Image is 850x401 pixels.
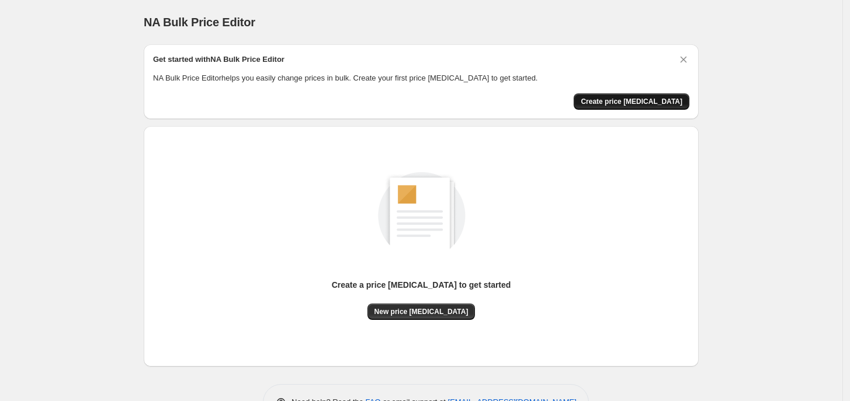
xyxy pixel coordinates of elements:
[574,93,689,110] button: Create price change job
[153,72,689,84] p: NA Bulk Price Editor helps you easily change prices in bulk. Create your first price [MEDICAL_DAT...
[678,54,689,65] button: Dismiss card
[367,304,476,320] button: New price [MEDICAL_DATA]
[581,97,682,106] span: Create price [MEDICAL_DATA]
[153,54,285,65] h2: Get started with NA Bulk Price Editor
[332,279,511,291] p: Create a price [MEDICAL_DATA] to get started
[144,16,255,29] span: NA Bulk Price Editor
[374,307,469,316] span: New price [MEDICAL_DATA]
